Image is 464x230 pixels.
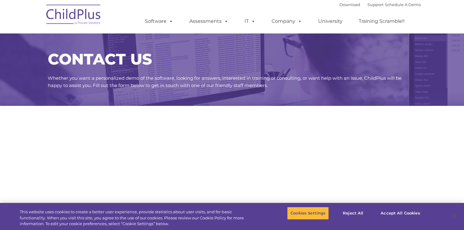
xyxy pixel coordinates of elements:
a: Assessments [183,15,234,27]
img: ChildPlus by Procare Solutions [43,0,104,31]
font: | [339,2,421,7]
button: Reject All [334,207,372,220]
a: Download [339,2,360,7]
a: Company [265,15,308,27]
a: University [312,15,349,27]
a: Software [139,15,179,27]
a: Support [367,2,384,7]
div: This website uses cookies to create a better user experience, provide statistics about user visit... [20,209,255,227]
button: Accept All Cookies [377,207,423,220]
button: Cookies Settings [287,207,329,220]
a: Schedule A Demo [385,2,421,7]
span: CONTACT US [48,50,152,68]
a: Training Scramble!! [353,15,411,27]
span: Whether you want a personalized demo of the software, looking for answers, interested in training... [48,75,402,88]
button: Close [448,209,461,223]
a: IT [238,15,262,27]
